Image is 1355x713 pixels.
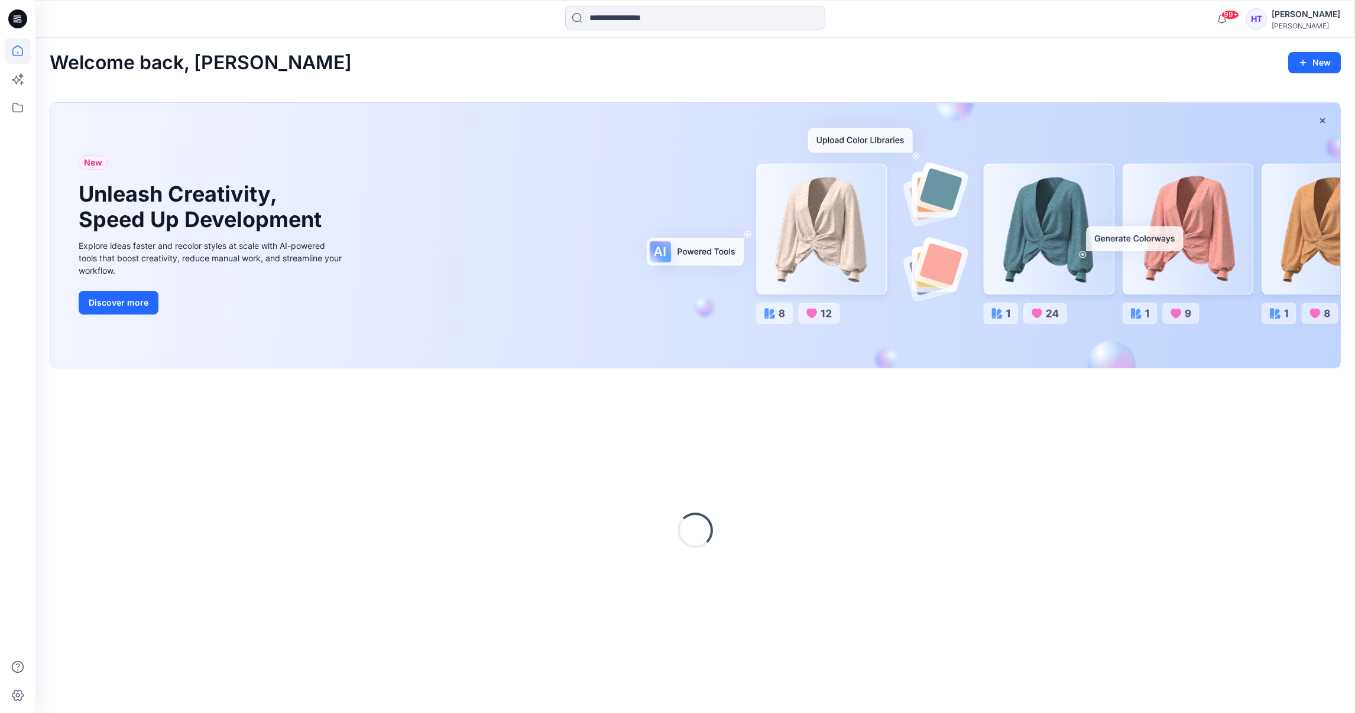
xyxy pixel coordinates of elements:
span: 99+ [1221,10,1239,20]
div: HT [1246,8,1267,30]
h1: Unleash Creativity, Speed Up Development [79,182,327,232]
a: Discover more [79,291,345,315]
h2: Welcome back, [PERSON_NAME] [50,52,352,74]
span: New [84,155,102,170]
div: [PERSON_NAME] [1272,21,1340,30]
button: New [1288,52,1341,73]
div: [PERSON_NAME] [1272,7,1340,21]
button: Discover more [79,291,158,315]
div: Explore ideas faster and recolor styles at scale with AI-powered tools that boost creativity, red... [79,239,345,277]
